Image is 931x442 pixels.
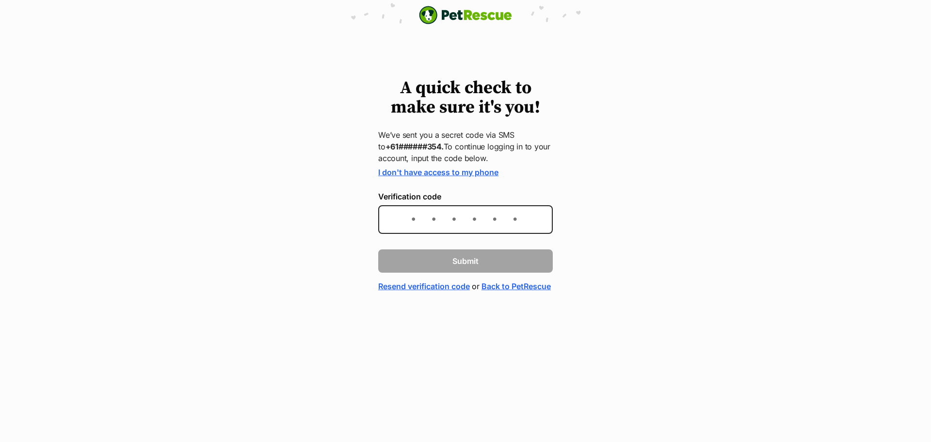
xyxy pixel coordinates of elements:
strong: +61######354. [385,142,444,151]
a: I don't have access to my phone [378,167,498,177]
button: Submit [378,249,553,273]
p: We’ve sent you a secret code via SMS to To continue logging in to your account, input the code be... [378,129,553,164]
input: Enter the 6-digit verification code sent to your device [378,205,553,234]
a: Back to PetRescue [482,280,551,292]
span: Submit [452,255,479,267]
img: logo-e224e6f780fb5917bec1dbf3a21bbac754714ae5b6737aabdf751b685950b380.svg [419,6,512,24]
label: Verification code [378,192,553,201]
a: Resend verification code [378,280,470,292]
a: PetRescue [419,6,512,24]
span: or [472,280,480,292]
h1: A quick check to make sure it's you! [378,79,553,117]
